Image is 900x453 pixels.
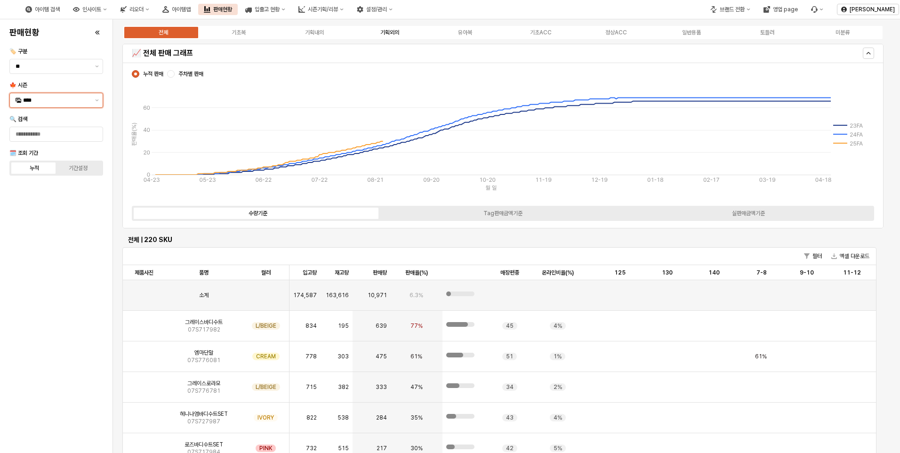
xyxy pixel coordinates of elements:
[756,269,767,276] span: 7-8
[198,4,238,15] button: 판매현황
[9,28,40,37] h4: 판매현황
[837,4,899,15] button: [PERSON_NAME]
[654,28,729,37] label: 일반용품
[82,6,101,13] div: 인사이트
[410,445,423,452] span: 30%
[720,6,745,13] div: 브랜드 전환
[199,291,209,299] span: 소계
[338,383,349,391] span: 382
[261,269,271,276] span: 컬러
[506,383,514,391] span: 34
[306,414,317,421] span: 822
[159,29,168,36] div: 전체
[506,322,514,330] span: 45
[376,322,387,330] span: 639
[129,6,144,13] div: 리오더
[682,29,701,36] div: 일반용품
[326,291,349,299] span: 163,616
[605,29,627,36] div: 정상ACC
[187,356,220,364] span: 07S776081
[614,269,626,276] span: 125
[542,269,574,276] span: 온라인비율(%)
[256,353,276,360] span: CREAM
[9,150,38,156] span: 🗓️ 조회 기간
[427,28,503,37] label: 유아복
[9,48,27,55] span: 🏷️ 구분
[255,6,280,13] div: 입출고 현황
[13,164,56,172] label: 누적
[67,4,112,15] button: 인사이트
[805,28,880,37] label: 미분류
[180,410,228,418] span: 헤니나염바디수트SET
[201,28,276,37] label: 기초복
[755,353,767,360] span: 61%
[9,116,27,122] span: 🔍 검색
[113,19,900,453] main: App Frame
[306,383,317,391] span: 715
[9,82,27,89] span: 🍁 시즌
[56,164,100,172] label: 기간설정
[277,28,352,37] label: 기획내의
[337,353,349,360] span: 303
[335,269,349,276] span: 재고량
[308,6,338,13] div: 시즌기획/리뷰
[377,445,387,452] span: 217
[178,70,203,78] span: 주차별 판매
[458,29,472,36] div: 유아복
[337,414,349,421] span: 538
[338,445,349,452] span: 515
[293,4,349,15] div: 시즌기획/리뷰
[132,49,687,58] h5: 📈 전체 판매 그래프
[366,6,387,13] div: 설정/관리
[259,445,272,452] span: PINK
[554,322,562,330] span: 4%
[157,4,196,15] button: 아이템맵
[188,326,220,333] span: 07S717982
[506,353,513,360] span: 51
[380,209,626,218] label: Tag판매금액기준
[199,269,209,276] span: 품명
[143,70,163,78] span: 누적 판매
[352,28,427,37] label: 기획외의
[506,445,514,452] span: 42
[828,251,873,262] button: 엑셀 다운로드
[380,29,399,36] div: 기획외의
[732,210,765,217] div: 실판매금액기준
[187,418,220,425] span: 07S727987
[293,291,317,299] span: 174,587
[405,269,428,276] span: 판매율(%)
[91,59,103,73] button: 제안 사항 표시
[758,4,804,15] button: 영업 page
[836,29,850,36] div: 미분류
[213,6,232,13] div: 판매현황
[800,251,826,262] button: 필터
[410,383,423,391] span: 47%
[249,210,267,217] div: 수량기준
[410,322,423,330] span: 77%
[705,4,756,15] button: 브랜드 전환
[128,235,871,244] h6: 전체 | 220 SKU
[305,29,324,36] div: 기획내의
[30,165,39,171] div: 누적
[579,28,654,37] label: 정상ACC
[20,4,65,15] button: 아이템 검색
[187,387,220,395] span: 07S776781
[256,322,276,330] span: L/BEIGE
[805,4,829,15] div: Menu item 6
[114,4,155,15] div: 리오더
[410,291,423,299] span: 6.3%
[708,269,720,276] span: 140
[800,269,814,276] span: 9-10
[351,4,398,15] button: 설정/관리
[185,318,223,326] span: 그레이스바디수트
[135,269,153,276] span: 제품사진
[240,4,291,15] div: 입출고 현황
[410,353,422,360] span: 61%
[305,353,317,360] span: 778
